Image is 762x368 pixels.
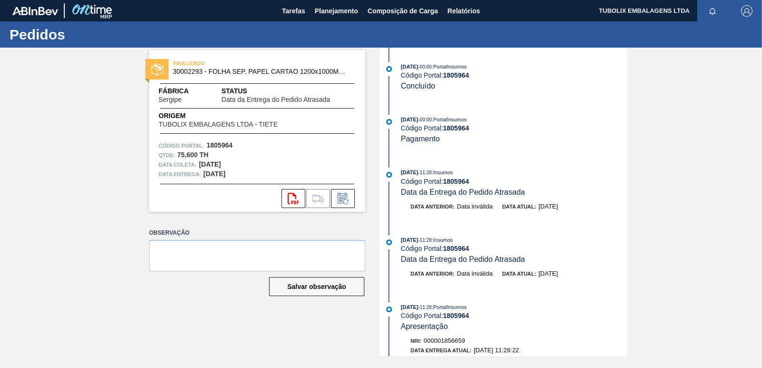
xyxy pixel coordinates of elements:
span: : PortalInsumos [431,117,466,122]
span: Tarefas [282,5,305,17]
button: Notificações [697,4,728,18]
span: : Insumos [431,237,453,243]
span: 000001856659 [424,337,465,344]
span: - 11:28 [418,170,431,175]
strong: 1805964 [443,178,469,185]
span: Planejamento [315,5,358,17]
button: Salvar observação [269,277,364,296]
span: Data anterior: [411,271,454,277]
span: Qtde : [159,150,175,160]
strong: 1805964 [443,71,469,79]
span: Concluído [401,82,435,90]
img: status [151,63,163,76]
strong: [DATE] [203,170,225,178]
span: [DATE] [401,64,418,70]
span: - 11:28 [418,305,431,310]
span: [DATE] [539,203,558,210]
span: - 00:00 [418,64,431,70]
img: Logout [741,5,752,17]
span: Data da Entrega do Pedido Atrasada [401,255,525,263]
strong: [DATE] [199,160,221,168]
div: Código Portal: [401,124,627,132]
h1: Pedidos [10,29,179,40]
strong: 1805964 [443,245,469,252]
span: Fábrica [159,86,211,96]
div: Abrir arquivo PDF [281,189,305,208]
label: Observação [149,226,365,240]
strong: 1805964 [207,141,233,149]
img: atual [386,172,392,178]
span: Nri: [411,338,421,344]
span: Data inválida [457,270,492,277]
img: atual [386,307,392,312]
span: [DATE] 11:28:22 [474,347,519,354]
div: Código Portal: [401,312,627,319]
span: Status [221,86,356,96]
span: 30002293 - FOLHA SEP. PAPEL CARTAO 1200x1000M 350g [173,68,346,75]
span: Data coleta: [159,160,197,169]
span: Data da Entrega do Pedido Atrasada [401,188,525,196]
img: TNhmsLtSVTkK8tSr43FrP2fwEKptu5GPRR3wAAAABJRU5ErkJggg== [12,7,58,15]
span: : PortalInsumos [431,304,466,310]
div: Código Portal: [401,245,627,252]
img: atual [386,119,392,125]
img: atual [386,239,392,245]
div: Código Portal: [401,71,627,79]
span: Data atual: [502,204,536,209]
span: [DATE] [401,117,418,122]
span: [DATE] [401,304,418,310]
span: [DATE] [401,169,418,175]
span: Origem [159,111,305,121]
span: Código Portal: [159,141,204,150]
span: [DATE] [539,270,558,277]
span: : PortalInsumos [431,64,466,70]
span: Data Entrega Atual: [411,348,471,353]
span: Relatórios [448,5,480,17]
strong: 1805964 [443,124,469,132]
span: [DATE] [401,237,418,243]
strong: 75,600 TH [177,151,208,159]
span: Data da Entrega do Pedido Atrasada [221,96,330,103]
span: Data atual: [502,271,536,277]
span: : Insumos [431,169,453,175]
span: Data anterior: [411,204,454,209]
span: Composição de Carga [368,5,438,17]
img: atual [386,66,392,72]
span: Sergipe [159,96,181,103]
span: Apresentação [401,322,448,330]
div: Ir para Composição de Carga [306,189,330,208]
span: Pagamento [401,135,440,143]
span: - 00:00 [418,117,431,122]
span: - 11:28 [418,238,431,243]
span: Data entrega: [159,169,201,179]
span: TUBOLIX EMBALAGENS LTDA - TIETE [159,121,278,128]
span: Data inválida [457,203,492,210]
div: Código Portal: [401,178,627,185]
span: FINALIZADO [173,59,306,68]
strong: 1805964 [443,312,469,319]
div: Informar alteração no pedido [331,189,355,208]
